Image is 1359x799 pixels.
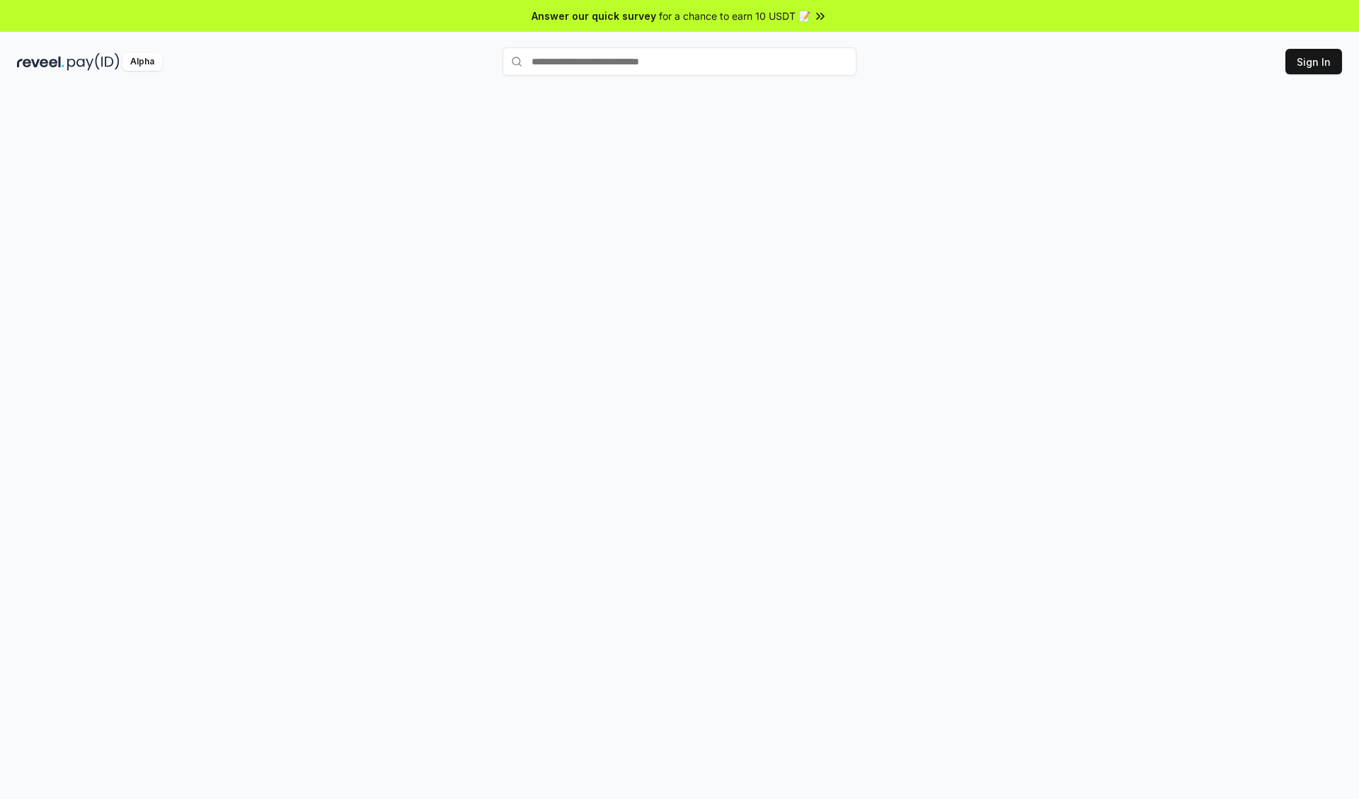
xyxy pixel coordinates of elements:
div: Alpha [122,53,162,71]
img: reveel_dark [17,53,64,71]
span: Answer our quick survey [532,8,656,23]
span: for a chance to earn 10 USDT 📝 [659,8,810,23]
button: Sign In [1285,49,1342,74]
img: pay_id [67,53,120,71]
